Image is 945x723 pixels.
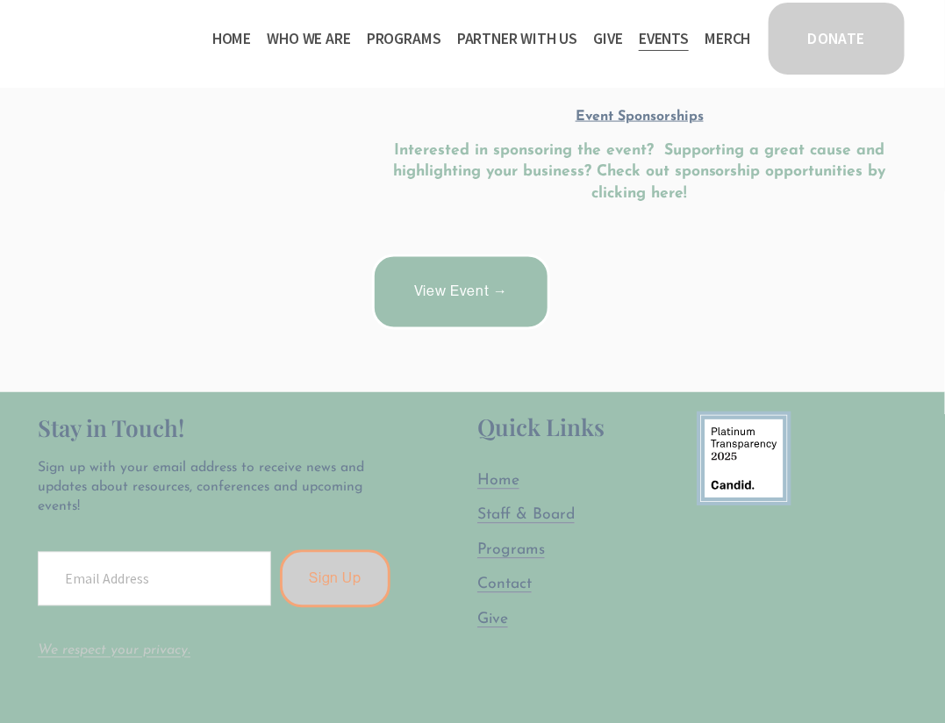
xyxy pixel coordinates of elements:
[280,550,390,608] button: Sign Up
[309,570,362,587] span: Sign Up
[576,110,704,124] u: Event Sponsorships
[477,508,575,523] span: Staff & Board
[477,610,508,632] a: Give
[477,412,605,443] span: Quick Links
[367,26,441,51] span: Programs
[212,25,251,53] a: Home
[477,612,508,627] span: Give
[268,25,351,53] a: folder dropdown
[38,459,394,518] p: Sign up with your email address to receive news and updates about resources, conferences and upco...
[639,25,689,53] a: Events
[697,412,791,506] img: 9878580
[38,644,190,658] a: We respect your privacy.
[268,26,351,51] span: Who We Are
[393,143,891,201] a: Interested in sponsoring the event? Supporting a great cause and highlighting your business? Chec...
[367,25,441,53] a: folder dropdown
[477,577,532,592] span: Contact
[594,25,623,53] a: Give
[705,25,750,53] a: Merch
[38,412,394,446] h2: Stay in Touch!
[477,474,519,489] span: Home
[477,543,545,558] span: Programs
[477,575,532,597] a: Contact
[477,505,575,527] a: Staff & Board
[477,471,519,493] a: Home
[38,552,271,606] input: Email Address
[457,25,577,53] a: folder dropdown
[457,26,577,51] span: Partner With Us
[477,540,545,562] a: Programs
[372,254,550,330] a: View Event →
